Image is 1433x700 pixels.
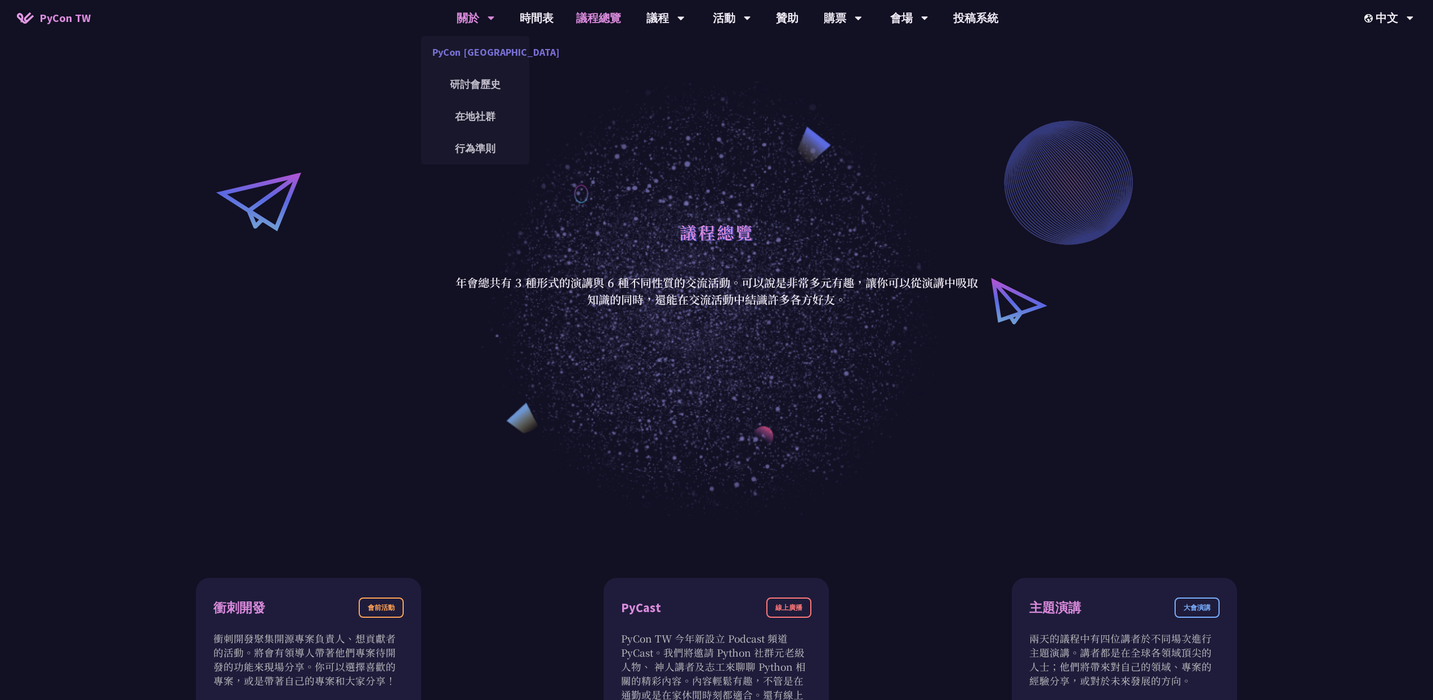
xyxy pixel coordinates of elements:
div: 衝刺開發 [213,598,265,618]
a: 研討會歷史 [421,71,529,97]
div: 會前活動 [359,598,404,618]
img: Home icon of PyCon TW 2025 [17,12,34,24]
a: 在地社群 [421,103,529,130]
div: 大會演講 [1175,598,1220,618]
h1: 議程總覽 [680,215,754,249]
a: 行為準則 [421,135,529,162]
div: 主題演講 [1029,598,1081,618]
a: PyCon [GEOGRAPHIC_DATA] [421,39,529,65]
span: PyCon TW [39,10,91,26]
a: PyCon TW [6,4,102,32]
div: PyCast [621,598,661,618]
p: 年會總共有 3 種形式的演講與 6 種不同性質的交流活動。可以說是非常多元有趣，讓你可以從演講中吸取知識的同時，還能在交流活動中結識許多各方好友。 [455,274,979,308]
img: Locale Icon [1364,14,1376,23]
p: 兩天的議程中有四位講者於不同場次進行主題演講。講者都是在全球各領域頂尖的人士；他們將帶來對自己的領域、專案的經驗分享，或對於未來發展的方向。 [1029,631,1220,688]
p: 衝刺開發聚集開源專案負責人、想貢獻者的活動。將會有領導人帶著他們專案待開發的功能來現場分享。你可以選擇喜歡的專案，或是帶著自己的專案和大家分享！ [213,631,404,688]
div: 線上廣播 [766,598,811,618]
